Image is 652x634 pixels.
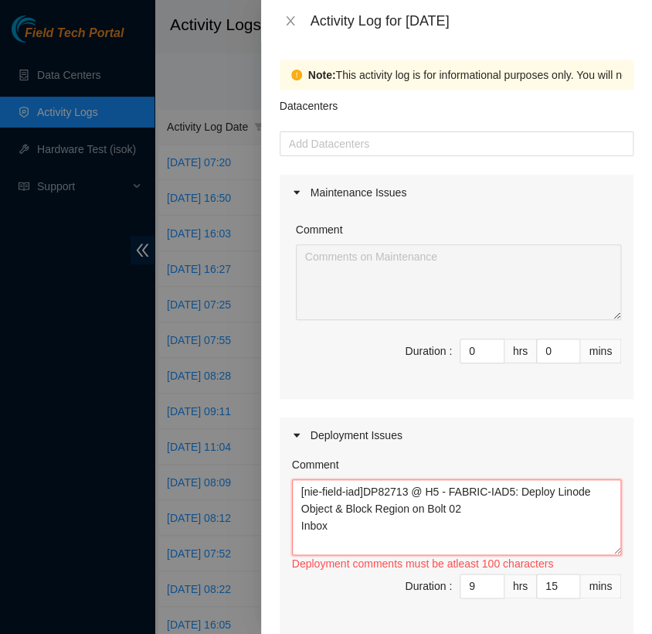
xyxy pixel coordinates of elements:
textarea: Comment [292,479,621,555]
div: Deployment Issues [280,418,633,453]
div: Activity Log for [DATE] [311,12,633,29]
span: exclamation-circle [291,70,302,80]
div: Duration : [405,578,452,595]
label: Comment [292,456,339,473]
strong: Note: [308,66,336,84]
span: caret-right [292,431,301,440]
textarea: Comment [296,244,621,320]
div: mins [580,339,621,363]
span: close [284,15,297,27]
div: Maintenance Issues [280,175,633,210]
div: Duration : [405,343,452,360]
span: caret-right [292,188,301,197]
label: Comment [296,221,343,238]
div: hrs [504,339,537,363]
div: Deployment comments must be atleast 100 characters [292,555,621,572]
div: mins [580,574,621,598]
p: Datacenters [280,90,338,114]
button: Close [280,14,301,29]
div: hrs [504,574,537,598]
